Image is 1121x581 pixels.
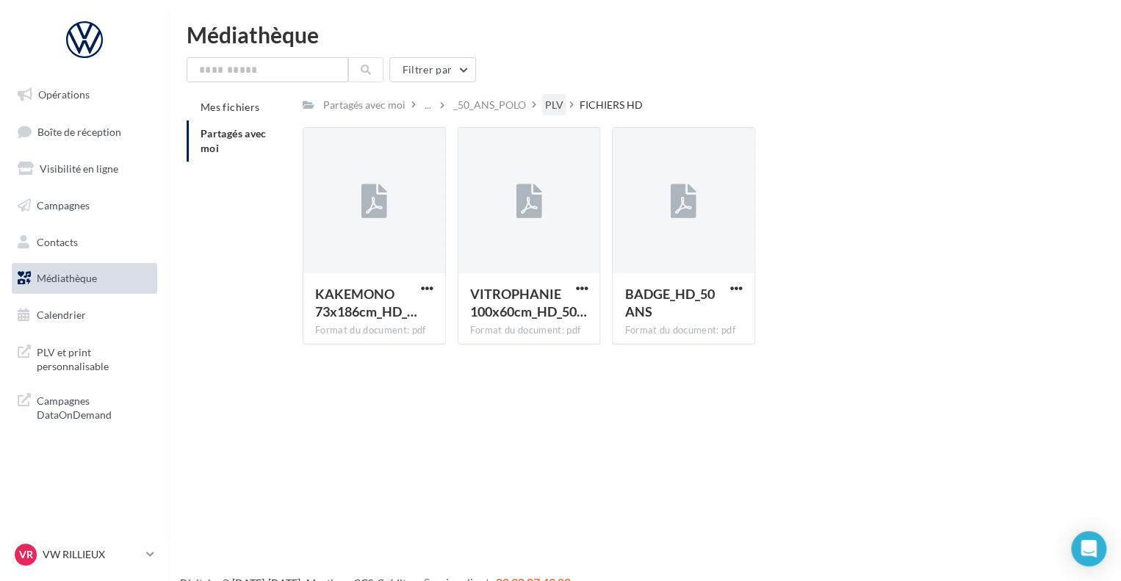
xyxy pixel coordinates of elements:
[201,127,267,154] span: Partagés avec moi
[1071,531,1106,566] div: Open Intercom Messenger
[43,547,140,562] p: VW RILLIEUX
[37,391,151,422] span: Campagnes DataOnDemand
[201,101,259,113] span: Mes fichiers
[12,541,157,569] a: VR VW RILLIEUX
[9,116,160,148] a: Boîte de réception
[37,199,90,212] span: Campagnes
[9,263,160,294] a: Médiathèque
[37,308,86,321] span: Calendrier
[315,286,417,320] span: KAKEMONO 73x186cm_HD_ 50 ANS
[580,98,643,112] div: FICHIERS HD
[323,98,405,112] div: Partagés avec moi
[9,300,160,331] a: Calendrier
[624,324,743,337] div: Format du document: pdf
[9,190,160,221] a: Campagnes
[38,88,90,101] span: Opérations
[37,342,151,374] span: PLV et print personnalisable
[389,57,476,82] button: Filtrer par
[187,24,1103,46] div: Médiathèque
[37,125,121,137] span: Boîte de réception
[315,324,433,337] div: Format du document: pdf
[453,98,526,112] div: _50_ANS_POLO
[40,162,118,175] span: Visibilité en ligne
[470,324,588,337] div: Format du document: pdf
[37,272,97,284] span: Médiathèque
[422,95,434,115] div: ...
[470,286,587,320] span: VITROPHANIE 100x60cm_HD_50 ANS
[19,547,33,562] span: VR
[37,235,78,248] span: Contacts
[9,227,160,258] a: Contacts
[545,98,563,112] div: PLV
[624,286,714,320] span: BADGE_HD_50 ANS
[9,154,160,184] a: Visibilité en ligne
[9,79,160,110] a: Opérations
[9,385,160,428] a: Campagnes DataOnDemand
[9,336,160,380] a: PLV et print personnalisable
